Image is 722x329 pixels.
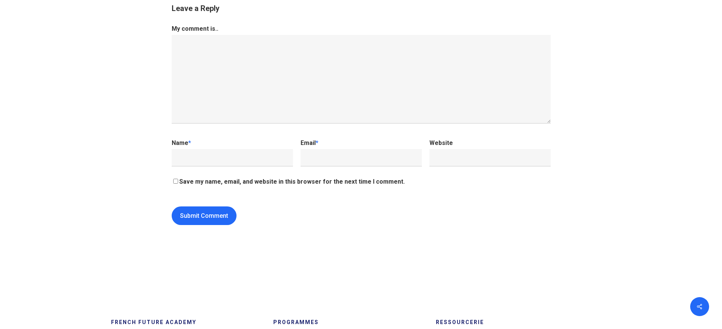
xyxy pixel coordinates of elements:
h5: Programmes [273,318,426,327]
h5: Ressourcerie [436,318,589,327]
label: Name [172,139,191,146]
h3: Leave a Reply [172,3,551,13]
label: Website [429,139,453,146]
label: Email [301,139,318,146]
label: My comment is.. [172,25,218,32]
label: Save my name, email, and website in this browser for the next time I comment. [179,178,405,185]
input: Submit Comment [172,206,236,225]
